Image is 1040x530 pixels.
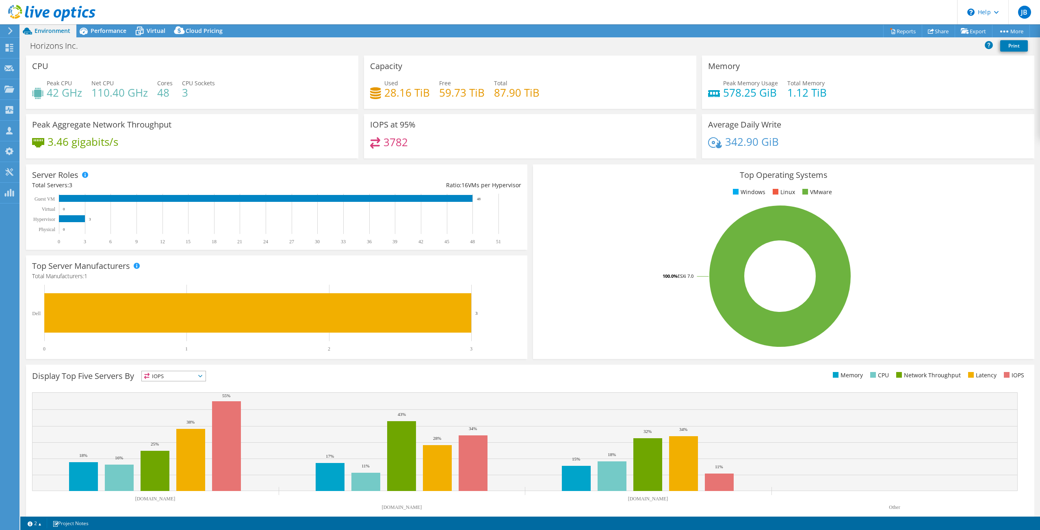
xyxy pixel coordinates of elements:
[32,311,41,316] text: Dell
[787,88,827,97] h4: 1.12 TiB
[475,311,478,316] text: 3
[663,273,678,279] tspan: 100.0%
[182,79,215,87] span: CPU Sockets
[32,272,521,281] h4: Total Manufacturers:
[147,27,165,35] span: Virtual
[289,239,294,244] text: 27
[79,453,87,458] text: 18%
[955,25,992,37] a: Export
[47,79,72,87] span: Peak CPU
[723,79,778,87] span: Peak Memory Usage
[42,206,56,212] text: Virtual
[186,239,191,244] text: 15
[392,239,397,244] text: 39
[725,137,779,146] h4: 342.90 GiB
[58,239,60,244] text: 0
[470,346,472,352] text: 3
[1000,40,1028,52] a: Print
[384,88,430,97] h4: 28.16 TiB
[186,27,223,35] span: Cloud Pricing
[370,120,416,129] h3: IOPS at 95%
[89,217,91,221] text: 3
[787,79,825,87] span: Total Memory
[326,454,334,459] text: 17%
[889,504,900,510] text: Other
[33,216,55,222] text: Hypervisor
[109,239,112,244] text: 6
[63,207,65,211] text: 0
[91,27,126,35] span: Performance
[35,27,70,35] span: Environment
[185,346,188,352] text: 1
[135,496,175,502] text: [DOMAIN_NAME]
[800,188,832,197] li: VMware
[160,239,165,244] text: 12
[142,371,206,381] span: IOPS
[1018,6,1031,19] span: JB
[91,79,114,87] span: Net CPU
[433,436,441,441] text: 28%
[32,171,78,180] h3: Server Roles
[723,88,778,97] h4: 578.25 GiB
[84,272,87,280] span: 1
[182,88,215,97] h4: 3
[496,239,501,244] text: 51
[883,25,922,37] a: Reports
[439,79,451,87] span: Free
[157,88,173,97] h4: 48
[151,441,159,446] text: 25%
[643,429,652,434] text: 32%
[967,9,975,16] svg: \n
[439,88,485,97] h4: 59.73 TiB
[63,227,65,231] text: 0
[222,393,230,398] text: 55%
[212,239,217,244] text: 18
[115,455,123,460] text: 16%
[370,62,402,71] h3: Capacity
[84,239,86,244] text: 3
[22,518,47,528] a: 2
[469,426,477,431] text: 34%
[922,25,955,37] a: Share
[383,138,408,147] h4: 3782
[328,346,330,352] text: 2
[1002,371,1024,380] li: IOPS
[69,181,72,189] span: 3
[539,171,1028,180] h3: Top Operating Systems
[398,412,406,417] text: 43%
[708,120,781,129] h3: Average Daily Write
[494,79,507,87] span: Total
[771,188,795,197] li: Linux
[341,239,346,244] text: 33
[384,79,398,87] span: Used
[91,88,148,97] h4: 110.40 GHz
[731,188,765,197] li: Windows
[32,120,171,129] h3: Peak Aggregate Network Throughput
[868,371,889,380] li: CPU
[679,427,687,432] text: 34%
[43,346,45,352] text: 0
[39,227,55,232] text: Physical
[135,239,138,244] text: 9
[708,62,740,71] h3: Memory
[186,420,195,424] text: 38%
[263,239,268,244] text: 24
[48,137,118,146] h4: 3.46 gigabits/s
[444,239,449,244] text: 45
[362,463,370,468] text: 11%
[382,504,422,510] text: [DOMAIN_NAME]
[494,88,539,97] h4: 87.90 TiB
[608,452,616,457] text: 18%
[992,25,1030,37] a: More
[477,197,481,201] text: 48
[26,41,91,50] h1: Horizons Inc.
[966,371,997,380] li: Latency
[572,456,580,461] text: 15%
[831,371,863,380] li: Memory
[894,371,961,380] li: Network Throughput
[315,239,320,244] text: 30
[277,181,521,190] div: Ratio: VMs per Hypervisor
[47,518,94,528] a: Project Notes
[715,464,723,469] text: 11%
[628,496,668,502] text: [DOMAIN_NAME]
